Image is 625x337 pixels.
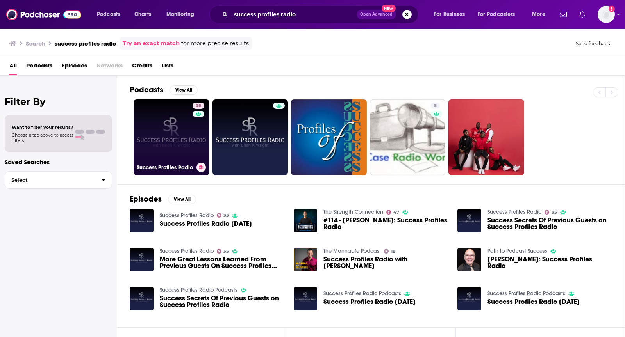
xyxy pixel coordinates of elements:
a: PodcastsView All [130,85,198,95]
span: Logged in as TeemsPR [598,6,615,23]
a: Show notifications dropdown [576,8,588,21]
button: View All [168,195,196,204]
button: open menu [161,8,204,21]
a: More Great Lessons Learned From Previous Guests On Success Profiles Radio [160,256,284,269]
h2: Filter By [5,96,112,107]
a: Success Profiles Radio 08-06-2025 [160,220,252,227]
span: 35 [223,214,229,217]
span: Success Profiles Radio with [PERSON_NAME] [323,256,448,269]
a: #114 - Brian K Wright: Success Profiles Radio [323,217,448,230]
img: Success Secrets Of Previous Guests on Success Profiles Radio [457,209,481,232]
img: Podchaser - Follow, Share and Rate Podcasts [6,7,81,22]
a: Podcasts [26,59,52,75]
a: Episodes [62,59,87,75]
a: Charts [129,8,156,21]
img: Success Profiles Radio 08-06-2025 [130,209,154,232]
a: Success Profiles Radio [160,248,214,254]
a: Success Profiles Radio [160,212,214,219]
a: Success Profiles Radio Podcasts [487,290,565,297]
img: User Profile [598,6,615,23]
a: All [9,59,17,75]
input: Search podcasts, credits, & more... [231,8,357,21]
a: Success Secrets Of Previous Guests on Success Profiles Radio [487,217,612,230]
button: open menu [527,8,555,21]
h3: Search [26,40,45,47]
a: EpisodesView All [130,194,196,204]
img: More Great Lessons Learned From Previous Guests On Success Profiles Radio [130,248,154,271]
a: 47 [386,210,399,215]
a: Credits [132,59,152,75]
span: For Podcasters [478,9,515,20]
span: Select [5,177,95,183]
img: Brian K. Wright: Success Profiles Radio [457,248,481,271]
span: 35 [196,102,201,110]
a: 35 [217,213,229,218]
p: Saved Searches [5,158,112,166]
a: Try an exact match [123,39,180,48]
h3: success profiles radio [55,40,116,47]
a: 35 [193,103,204,109]
img: Success Secrets Of Previous Guests on Success Profiles Radio [130,287,154,310]
button: Open AdvancedNew [357,10,396,19]
a: The Strength Connection [323,209,383,215]
img: Success Profiles Radio 08-13-2025 [294,287,318,310]
button: View All [170,85,198,95]
button: open menu [473,8,527,21]
span: 47 [393,211,399,214]
a: Success Profiles Radio Podcasts [160,287,237,293]
a: Success Profiles Radio 08-13-2025 [323,298,416,305]
span: Choose a tab above to access filters. [12,132,73,143]
span: For Business [434,9,465,20]
a: 5 [370,99,446,175]
h3: Success Profiles Radio [137,164,193,171]
a: 35 [217,249,229,254]
a: #114 - Brian K Wright: Success Profiles Radio [294,209,318,232]
span: More [532,9,545,20]
span: Monitoring [166,9,194,20]
button: Select [5,171,112,189]
span: 35 [552,211,557,214]
a: Lists [162,59,173,75]
a: Path to Podcast Success [487,248,547,254]
h2: Podcasts [130,85,163,95]
span: 35 [223,250,229,253]
img: Success Profiles Radio with Brian Wright [294,248,318,271]
button: open menu [91,8,130,21]
span: Podcasts [97,9,120,20]
span: Success Profiles Radio [DATE] [160,220,252,227]
a: The MannaLife Podcast [323,248,381,254]
span: Charts [134,9,151,20]
a: Success Profiles Radio [487,209,541,215]
a: Show notifications dropdown [557,8,570,21]
span: for more precise results [181,39,249,48]
span: Networks [96,59,123,75]
img: Success Profiles Radio 08-13-2025 [457,287,481,310]
a: Brian K. Wright: Success Profiles Radio [487,256,612,269]
svg: Add a profile image [609,6,615,12]
span: Success Profiles Radio [DATE] [323,298,416,305]
span: 5 [434,102,437,110]
h2: Episodes [130,194,162,204]
span: Success Profiles Radio [DATE] [487,298,580,305]
a: 18 [384,249,395,254]
span: 18 [391,250,395,253]
button: open menu [429,8,475,21]
a: 5 [431,103,440,109]
a: Success Secrets Of Previous Guests on Success Profiles Radio [160,295,284,308]
a: 35 [545,210,557,215]
span: Want to filter your results? [12,124,73,130]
